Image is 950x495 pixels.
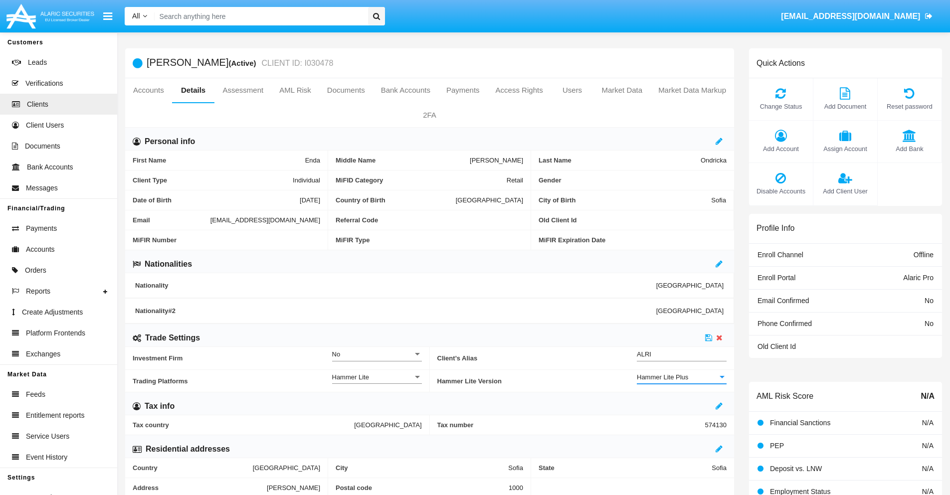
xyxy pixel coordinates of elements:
span: Bank Accounts [27,162,73,172]
span: Reset password [883,102,937,111]
span: Alaric Pro [903,274,934,282]
span: Hammer Lite [332,373,369,381]
h6: Residential addresses [146,444,230,455]
span: Old Client Id [758,342,796,350]
a: All [125,11,155,21]
span: Deposit vs. LNW [770,465,822,473]
a: Bank Accounts [373,78,438,102]
span: MiFIR Type [336,236,523,244]
span: Documents [25,141,60,152]
span: Ondricka [701,157,727,164]
h5: [PERSON_NAME] [147,57,333,69]
span: Messages [26,183,58,193]
small: CLIENT ID: I030478 [259,59,334,67]
span: Old Client Id [539,216,726,224]
span: Add Bank [883,144,937,154]
span: Investment Firm [133,347,332,369]
span: [GEOGRAPHIC_DATA] [456,196,523,204]
span: Reports [26,286,50,297]
span: Gender [539,176,727,184]
span: No [925,297,934,305]
h6: Tax info [145,401,175,412]
span: No [925,320,934,328]
img: Logo image [5,1,96,31]
span: Change Status [754,102,808,111]
span: Retail [507,176,523,184]
span: Disable Accounts [754,186,808,196]
span: MiFIR Expiration Date [539,236,727,244]
span: Assign Account [818,144,872,154]
h6: Trade Settings [145,332,200,343]
a: Payments [438,78,488,102]
span: Add Client User [818,186,872,196]
span: [GEOGRAPHIC_DATA] [253,464,320,472]
span: Tax country [133,421,354,429]
span: 574130 [705,421,727,429]
span: Add Document [818,102,872,111]
span: Payments [26,223,57,234]
span: [EMAIL_ADDRESS][DOMAIN_NAME] [781,12,920,20]
span: [EMAIL_ADDRESS][DOMAIN_NAME] [210,216,320,224]
span: Enroll Channel [758,251,803,259]
span: Email Confirmed [758,297,809,305]
span: Client Type [133,176,293,184]
span: Individual [293,176,320,184]
a: Details [172,78,215,102]
h6: AML Risk Score [757,391,813,401]
h6: Profile Info [757,223,794,233]
span: Client’s Alias [437,347,637,369]
span: Verifications [25,78,63,89]
span: [GEOGRAPHIC_DATA] [656,282,724,289]
span: Nationality #2 [135,307,656,315]
span: First Name [133,157,305,164]
a: AML Risk [271,78,319,102]
span: City [336,464,508,472]
a: Market Data [593,78,650,102]
a: 2FA [125,103,734,127]
span: Last Name [539,157,701,164]
span: Email [133,216,210,224]
span: PEP [770,442,784,450]
a: Documents [319,78,373,102]
span: Hammer Lite Plus [637,373,688,381]
span: City of Birth [539,196,711,204]
span: N/A [922,419,934,427]
span: N/A [921,390,935,402]
span: Postal code [336,484,509,492]
span: Hammer Lite Version [437,370,637,392]
span: Phone Confirmed [758,320,812,328]
span: Middle Name [336,157,470,164]
span: State [539,464,712,472]
a: Access Rights [488,78,551,102]
span: MiFIR Number [133,236,320,244]
span: Clients [27,99,48,110]
span: [PERSON_NAME] [267,484,320,492]
span: Sofia [711,196,726,204]
h6: Personal info [145,136,195,147]
a: [EMAIL_ADDRESS][DOMAIN_NAME] [776,2,938,30]
span: Sofia [508,464,523,472]
span: Accounts [26,244,55,255]
a: Market Data Markup [650,78,734,102]
span: Leads [28,57,47,68]
span: Enroll Portal [758,274,795,282]
span: Tax number [437,421,705,429]
div: (Active) [228,57,259,69]
span: Offline [914,251,934,259]
span: N/A [922,465,934,473]
span: Client Users [26,120,64,131]
h6: Quick Actions [757,58,805,68]
span: Trading Platforms [133,370,332,392]
span: Platform Frontends [26,328,85,338]
span: Service Users [26,431,69,442]
span: Create Adjustments [22,307,83,318]
span: Enda [305,157,320,164]
span: MiFID Category [336,176,507,184]
span: [DATE] [300,196,320,204]
span: Orders [25,265,46,276]
span: Country of Birth [336,196,456,204]
span: Exchanges [26,349,60,359]
span: All [132,12,140,20]
span: [GEOGRAPHIC_DATA] [656,307,724,315]
span: Financial Sanctions [770,419,830,427]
